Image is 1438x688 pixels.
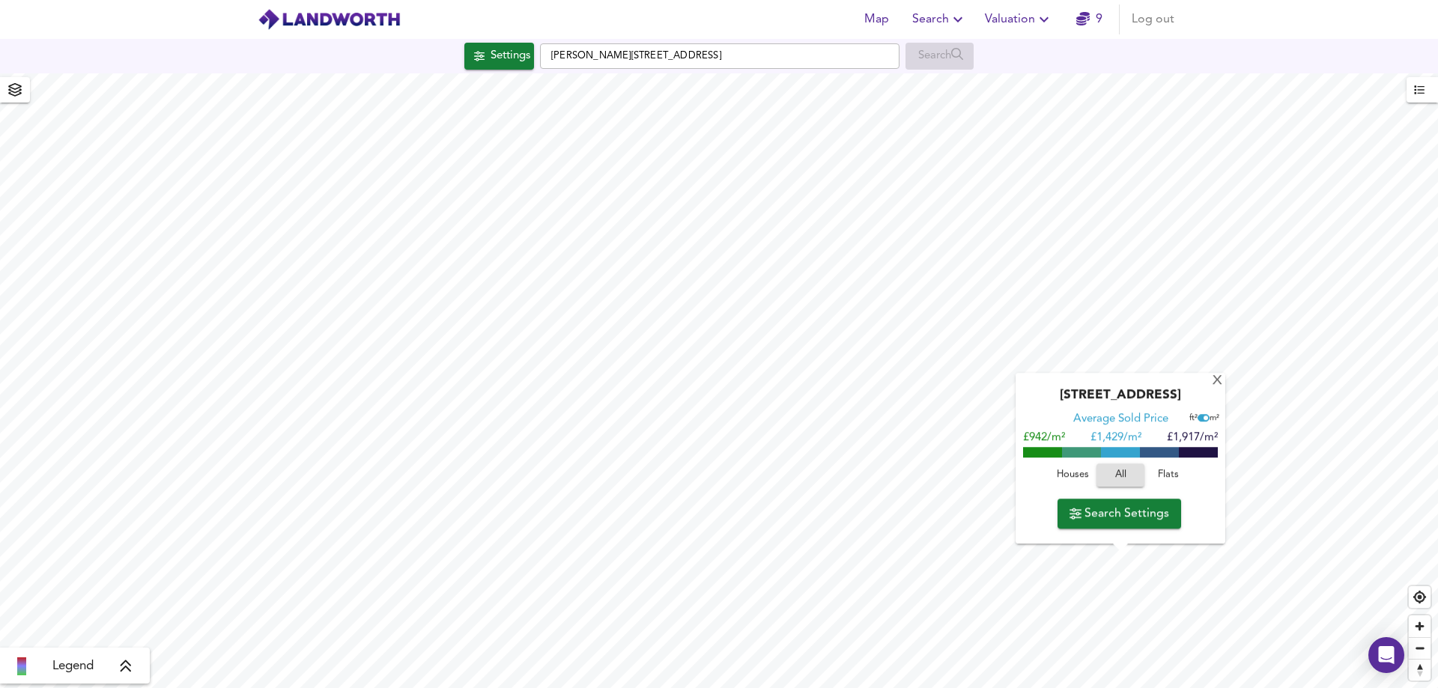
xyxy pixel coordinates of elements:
button: Zoom in [1409,615,1431,637]
button: All [1096,464,1144,487]
img: logo [258,8,401,31]
span: Reset bearing to north [1409,660,1431,681]
div: Enable a Source before running a Search [905,43,974,70]
span: Search [912,9,967,30]
div: Settings [491,46,530,66]
span: Zoom out [1409,638,1431,659]
a: 9 [1076,9,1102,30]
div: X [1211,374,1224,389]
button: Houses [1049,464,1096,487]
div: Average Sold Price [1073,413,1168,427]
button: Search Settings [1058,499,1181,529]
button: Reset bearing to north [1409,659,1431,681]
div: [STREET_ADDRESS] [1023,389,1218,413]
button: Find my location [1409,586,1431,608]
span: All [1104,467,1137,484]
button: Settings [464,43,534,70]
button: 9 [1065,4,1113,34]
input: Enter a location... [540,43,899,69]
span: Search Settings [1070,503,1169,524]
span: Map [858,9,894,30]
span: ft² [1189,415,1198,423]
button: Search [906,4,973,34]
span: Log out [1132,9,1174,30]
span: Legend [52,657,94,675]
span: m² [1210,415,1219,423]
span: £1,917/m² [1167,433,1218,444]
div: Open Intercom Messenger [1368,637,1404,673]
span: £942/m² [1023,433,1065,444]
button: Map [852,4,900,34]
button: Flats [1144,464,1192,487]
span: Houses [1052,467,1093,484]
span: Valuation [985,9,1053,30]
span: Flats [1148,467,1189,484]
span: £ 1,429/m² [1090,433,1141,444]
button: Log out [1126,4,1180,34]
button: Zoom out [1409,637,1431,659]
button: Valuation [979,4,1059,34]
